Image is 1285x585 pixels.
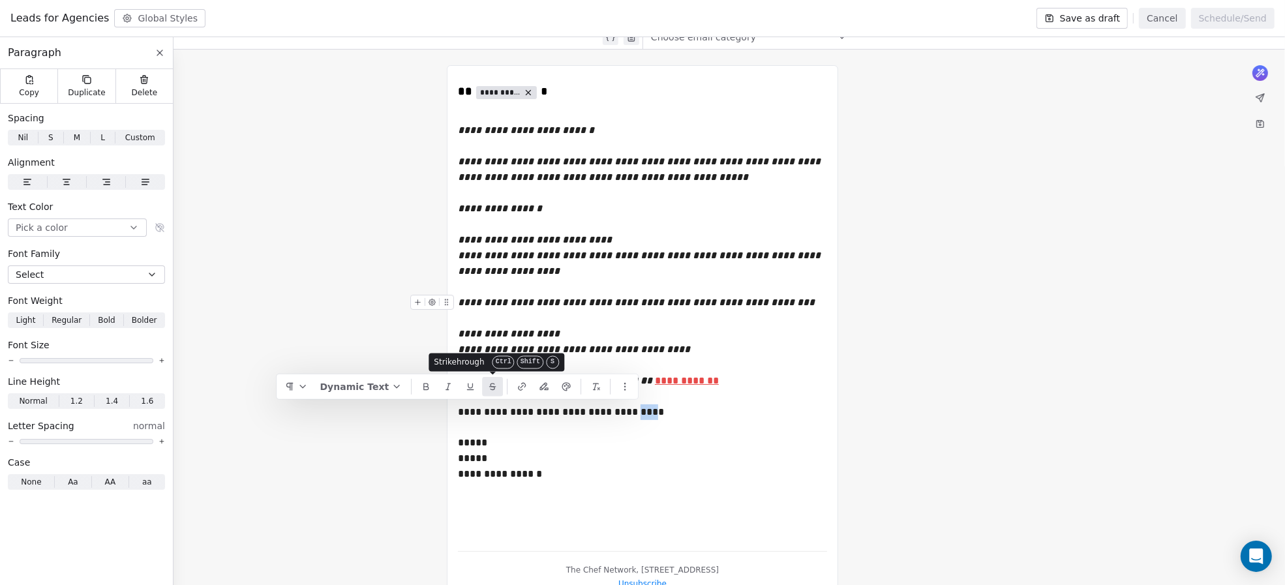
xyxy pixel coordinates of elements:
[8,156,55,169] span: Alignment
[8,200,53,213] span: Text Color
[546,356,559,369] kbd: S
[21,476,41,488] span: None
[133,419,165,432] span: normal
[70,395,83,407] span: 1.2
[651,31,756,44] span: Choose email category
[142,476,152,488] span: aa
[434,357,484,368] span: Strikehrough
[18,132,28,143] span: Nil
[19,87,39,98] span: Copy
[10,10,109,26] span: Leads for Agencies
[48,132,53,143] span: S
[1241,541,1272,572] div: Open Intercom Messenger
[74,132,80,143] span: M
[1191,8,1275,29] button: Schedule/Send
[52,314,82,326] span: Regular
[315,377,408,397] button: Dynamic Text
[16,268,44,281] span: Select
[8,375,60,388] span: Line Height
[517,356,543,369] kbd: Shift
[125,132,155,143] span: Custom
[8,338,50,352] span: Font Size
[8,294,63,307] span: Font Weight
[100,132,105,143] span: L
[8,456,30,469] span: Case
[98,314,115,326] span: Bold
[68,476,78,488] span: Aa
[106,395,118,407] span: 1.4
[132,87,158,98] span: Delete
[104,476,115,488] span: AA
[1036,8,1128,29] button: Save as draft
[8,419,74,432] span: Letter Spacing
[492,356,515,369] kbd: Ctrl
[19,395,47,407] span: Normal
[16,314,35,326] span: Light
[1139,8,1185,29] button: Cancel
[8,218,147,237] button: Pick a color
[141,395,153,407] span: 1.6
[114,9,205,27] button: Global Styles
[8,45,61,61] span: Paragraph
[68,87,105,98] span: Duplicate
[132,314,157,326] span: Bolder
[8,112,44,125] span: Spacing
[8,247,60,260] span: Font Family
